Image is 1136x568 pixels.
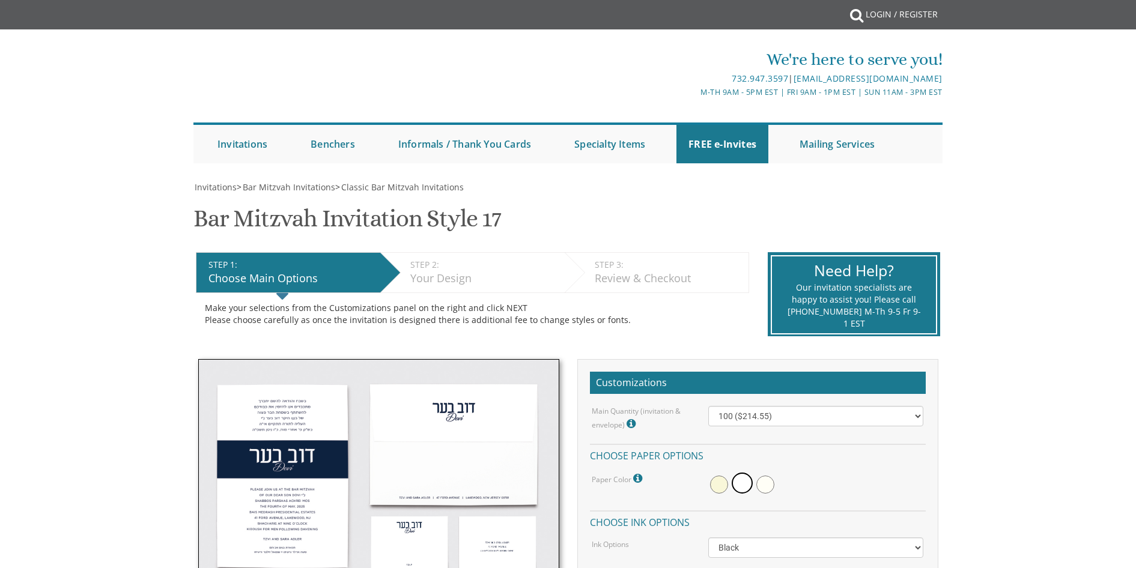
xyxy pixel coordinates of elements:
div: Make your selections from the Customizations panel on the right and click NEXT Please choose care... [205,302,740,326]
div: Need Help? [787,260,921,282]
a: [EMAIL_ADDRESS][DOMAIN_NAME] [794,73,943,84]
a: Informals / Thank You Cards [386,125,543,163]
div: STEP 1: [208,259,374,271]
a: Bar Mitzvah Invitations [241,181,335,193]
span: Classic Bar Mitzvah Invitations [341,181,464,193]
div: STEP 3: [595,259,743,271]
div: Our invitation specialists are happy to assist you! Please call [PHONE_NUMBER] M-Th 9-5 Fr 9-1 EST [787,282,921,330]
div: Choose Main Options [208,271,374,286]
a: 732.947.3597 [732,73,788,84]
label: Main Quantity (invitation & envelope) [592,406,690,432]
h4: Choose ink options [590,510,926,531]
a: Specialty Items [562,125,657,163]
div: Review & Checkout [595,271,743,286]
span: > [237,181,335,193]
h1: Bar Mitzvah Invitation Style 17 [193,205,501,241]
div: STEP 2: [410,259,559,271]
a: FREE e-Invites [676,125,768,163]
a: Invitations [205,125,279,163]
div: Your Design [410,271,559,286]
a: Benchers [299,125,367,163]
a: Mailing Services [788,125,887,163]
span: Invitations [195,181,237,193]
label: Ink Options [592,539,629,549]
div: | [444,71,943,86]
h4: Choose paper options [590,444,926,465]
label: Paper Color [592,471,645,486]
div: We're here to serve you! [444,47,943,71]
h2: Customizations [590,372,926,394]
a: Invitations [193,181,237,193]
span: > [335,181,464,193]
a: Classic Bar Mitzvah Invitations [340,181,464,193]
span: Bar Mitzvah Invitations [243,181,335,193]
div: M-Th 9am - 5pm EST | Fri 9am - 1pm EST | Sun 11am - 3pm EST [444,86,943,98]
